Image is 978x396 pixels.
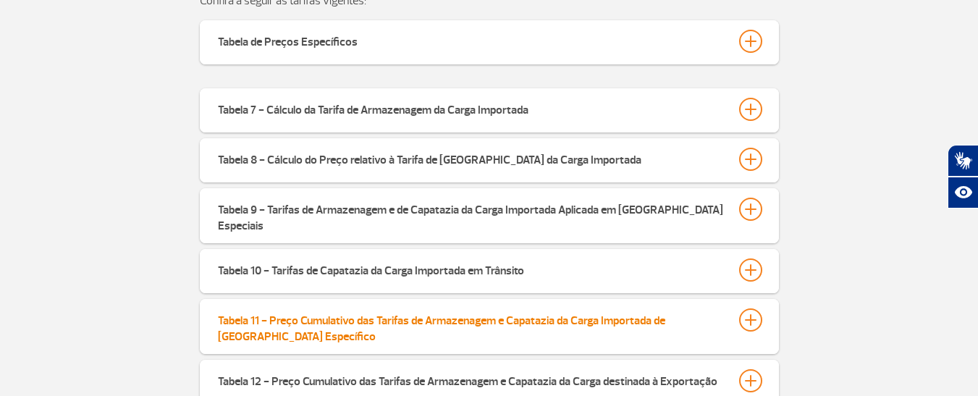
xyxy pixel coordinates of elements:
[218,369,717,389] div: Tabela 12 - Preço Cumulativo das Tarifas de Armazenagem e Capatazia da Carga destinada à Exportação
[948,145,978,208] div: Plugin de acessibilidade da Hand Talk.
[218,308,725,345] div: Tabela 11 - Preço Cumulativo das Tarifas de Armazenagem e Capatazia da Carga Importada de [GEOGRA...
[217,29,762,54] button: Tabela de Preços Específicos
[217,308,762,345] button: Tabela 11 - Preço Cumulativo das Tarifas de Armazenagem e Capatazia da Carga Importada de [GEOGRA...
[218,148,641,168] div: Tabela 8 - Cálculo do Preço relativo à Tarifa de [GEOGRAPHIC_DATA] da Carga Importada
[217,197,762,235] button: Tabela 9 - Tarifas de Armazenagem e de Capatazia da Carga Importada Aplicada em [GEOGRAPHIC_DATA]...
[217,368,762,393] button: Tabela 12 - Preço Cumulativo das Tarifas de Armazenagem e Capatazia da Carga destinada à Exportação
[218,198,725,234] div: Tabela 9 - Tarifas de Armazenagem e de Capatazia da Carga Importada Aplicada em [GEOGRAPHIC_DATA]...
[217,97,762,122] button: Tabela 7 - Cálculo da Tarifa de Armazenagem da Carga Importada
[218,258,524,279] div: Tabela 10 - Tarifas de Capatazia da Carga Importada em Trânsito
[948,145,978,177] button: Abrir tradutor de língua de sinais.
[948,177,978,208] button: Abrir recursos assistivos.
[218,30,358,50] div: Tabela de Preços Específicos
[218,98,528,118] div: Tabela 7 - Cálculo da Tarifa de Armazenagem da Carga Importada
[217,258,762,282] button: Tabela 10 - Tarifas de Capatazia da Carga Importada em Trânsito
[217,147,762,172] button: Tabela 8 - Cálculo do Preço relativo à Tarifa de [GEOGRAPHIC_DATA] da Carga Importada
